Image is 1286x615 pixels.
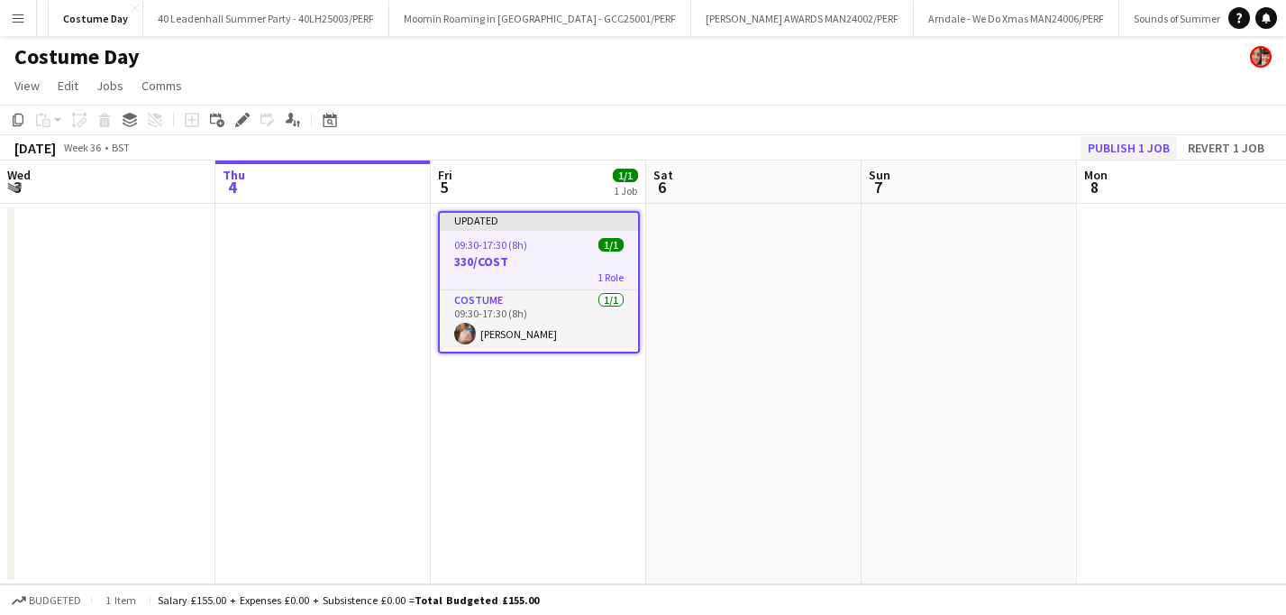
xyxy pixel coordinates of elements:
button: Budgeted [9,591,84,610]
button: Moomin Roaming in [GEOGRAPHIC_DATA] - GCC25001/PERF [389,1,691,36]
span: Total Budgeted £155.00 [415,593,539,607]
a: Jobs [89,74,131,97]
button: [PERSON_NAME] AWARDS MAN24002/PERF [691,1,914,36]
span: Jobs [96,78,123,94]
app-card-role: Costume1/109:30-17:30 (8h)[PERSON_NAME] [440,290,638,352]
div: Updated [440,213,638,227]
span: 1/1 [613,169,638,182]
a: Edit [50,74,86,97]
a: Comms [134,74,189,97]
button: Arndale - We Do Xmas MAN24006/PERF [914,1,1119,36]
span: Sat [653,167,673,183]
div: Salary £155.00 + Expenses £0.00 + Subsistence £0.00 = [158,593,539,607]
span: 4 [220,177,245,197]
button: 40 Leadenhall Summer Party - 40LH25003/PERF [143,1,389,36]
button: Publish 1 job [1081,136,1177,160]
app-user-avatar: Performer Department [1250,46,1272,68]
span: Sun [869,167,890,183]
span: Wed [7,167,31,183]
span: Fri [438,167,452,183]
h1: Costume Day [14,43,140,70]
div: 1 Job [614,184,637,197]
a: View [7,74,47,97]
button: Costume Day [49,1,143,36]
span: 1 Role [597,271,624,284]
span: 1/1 [598,238,624,252]
span: 6 [651,177,673,197]
span: 7 [866,177,890,197]
span: Comms [141,78,182,94]
span: Thu [223,167,245,183]
span: Edit [58,78,78,94]
div: BST [112,141,130,154]
button: Revert 1 job [1181,136,1272,160]
span: 1 item [99,593,142,607]
span: Week 36 [59,141,105,154]
app-job-card: Updated09:30-17:30 (8h)1/1330/COST1 RoleCostume1/109:30-17:30 (8h)[PERSON_NAME] [438,211,640,353]
h3: 330/COST [440,253,638,270]
span: Mon [1084,167,1108,183]
span: View [14,78,40,94]
span: 5 [435,177,452,197]
span: Budgeted [29,594,81,607]
div: [DATE] [14,139,56,157]
span: 8 [1081,177,1108,197]
span: 3 [5,177,31,197]
span: 09:30-17:30 (8h) [454,238,527,252]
